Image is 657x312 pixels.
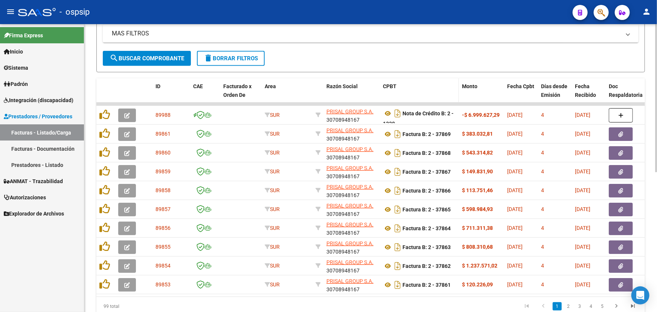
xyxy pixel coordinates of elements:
span: Buscar Comprobante [110,55,184,62]
span: Fecha Cpbt [507,83,534,89]
span: PRISAL GROUP S.A. [326,184,373,190]
span: [DATE] [575,244,590,250]
span: [DATE] [575,112,590,118]
mat-icon: delete [204,54,213,63]
span: SUR [265,187,280,193]
strong: $ 113.751,46 [462,187,493,193]
span: 89855 [155,244,171,250]
i: Descargar documento [393,203,402,216]
i: Descargar documento [393,147,402,159]
strong: Nota de Crédito B: 2 - 1330 [383,110,454,127]
span: PRISAL GROUP S.A. [326,109,373,115]
strong: $ 598.984,93 [462,206,493,212]
span: [DATE] [575,187,590,193]
i: Descargar documento [393,241,402,253]
span: 4 [541,263,544,269]
datatable-header-cell: ID [152,78,190,112]
i: Descargar documento [393,185,402,197]
strong: $ 383.032,81 [462,131,493,137]
span: [DATE] [507,206,523,212]
span: PRISAL GROUP S.A. [326,127,373,133]
strong: Factura B: 2 - 37865 [402,206,451,213]
span: Inicio [4,47,23,56]
div: 30708948167 [326,239,377,255]
button: Buscar Comprobante [103,51,191,66]
div: 30708948167 [326,277,377,293]
mat-icon: menu [6,7,15,16]
span: ANMAT - Trazabilidad [4,177,63,185]
span: Días desde Emisión [541,83,567,98]
mat-icon: person [642,7,651,16]
span: SUR [265,112,280,118]
span: [DATE] [507,225,523,231]
span: 89988 [155,112,171,118]
span: Facturado x Orden De [223,83,252,98]
strong: Factura B: 2 - 37863 [402,244,451,250]
button: Borrar Filtros [197,51,265,66]
a: 2 [564,302,573,310]
span: Fecha Recibido [575,83,596,98]
span: PRISAL GROUP S.A. [326,146,373,152]
span: 89860 [155,150,171,156]
span: [DATE] [507,244,523,250]
span: Doc Respaldatoria [609,83,643,98]
span: 89861 [155,131,171,137]
span: SUR [265,131,280,137]
span: 4 [541,225,544,231]
strong: Factura B: 2 - 37866 [402,188,451,194]
span: [DATE] [575,168,590,174]
span: SUR [265,206,280,212]
datatable-header-cell: Doc Respaldatoria [606,78,651,112]
div: 30708948167 [326,183,377,199]
span: ID [155,83,160,89]
span: PRISAL GROUP S.A. [326,278,373,284]
datatable-header-cell: CAE [190,78,220,112]
span: [DATE] [575,281,590,288]
datatable-header-cell: Area [262,78,312,112]
div: 30708948167 [326,126,377,142]
span: [DATE] [575,150,590,156]
strong: Factura B: 2 - 37862 [402,263,451,269]
span: SUR [265,150,280,156]
span: PRISAL GROUP S.A. [326,259,373,265]
span: 4 [541,206,544,212]
span: - ospsip [59,4,90,20]
span: Explorador de Archivos [4,210,64,218]
span: Area [265,83,276,89]
i: Descargar documento [393,279,402,291]
strong: $ 711.311,38 [462,225,493,231]
span: 89853 [155,281,171,288]
div: 30708948167 [326,145,377,161]
span: 4 [541,187,544,193]
span: [DATE] [507,187,523,193]
i: Descargar documento [393,222,402,234]
strong: $ 149.831,90 [462,168,493,174]
span: [DATE] [507,112,523,118]
mat-panel-title: MAS FILTROS [112,29,620,38]
strong: $ 1.237.571,02 [462,263,497,269]
span: SUR [265,168,280,174]
div: 30708948167 [326,164,377,180]
span: Sistema [4,64,28,72]
span: PRISAL GROUP S.A. [326,240,373,246]
a: 3 [575,302,584,310]
strong: $ 120.226,09 [462,281,493,288]
i: Descargar documento [393,128,402,140]
span: Padrón [4,80,28,88]
i: Descargar documento [393,260,402,272]
div: 30708948167 [326,220,377,236]
span: 89856 [155,225,171,231]
datatable-header-cell: Monto [459,78,504,112]
span: [DATE] [507,281,523,288]
span: Integración (discapacidad) [4,96,73,104]
span: PRISAL GROUP S.A. [326,222,373,228]
span: SUR [265,281,280,288]
a: go to next page [609,302,623,310]
span: [DATE] [575,131,590,137]
span: Monto [462,83,477,89]
strong: Factura B: 2 - 37868 [402,150,451,156]
span: [DATE] [575,206,590,212]
datatable-header-cell: CPBT [380,78,459,112]
span: 89854 [155,263,171,269]
span: 4 [541,281,544,288]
